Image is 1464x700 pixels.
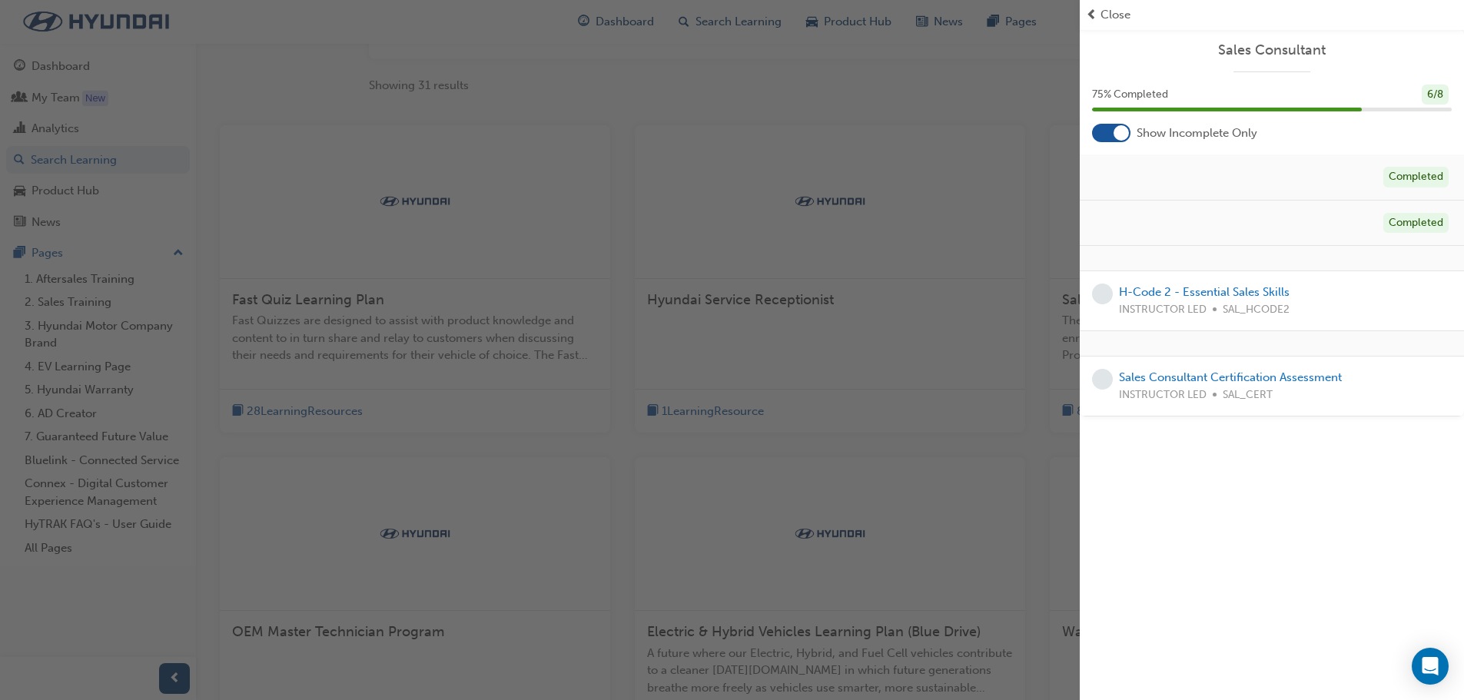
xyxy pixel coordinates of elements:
[1223,386,1273,404] span: SAL_CERT
[1422,85,1449,105] div: 6 / 8
[1223,301,1290,319] span: SAL_HCODE2
[1092,41,1452,59] a: Sales Consultant
[1092,86,1168,104] span: 75 % Completed
[1092,369,1113,390] span: learningRecordVerb_NONE-icon
[1383,213,1449,234] div: Completed
[1119,285,1290,299] a: H-Code 2 - Essential Sales Skills
[1119,386,1207,404] span: INSTRUCTOR LED
[1119,370,1342,384] a: Sales Consultant Certification Assessment
[1119,301,1207,319] span: INSTRUCTOR LED
[1383,167,1449,187] div: Completed
[1137,124,1257,142] span: Show Incomplete Only
[1092,284,1113,304] span: learningRecordVerb_NONE-icon
[1086,6,1097,24] span: prev-icon
[1086,6,1458,24] button: prev-iconClose
[1412,648,1449,685] div: Open Intercom Messenger
[1100,6,1130,24] span: Close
